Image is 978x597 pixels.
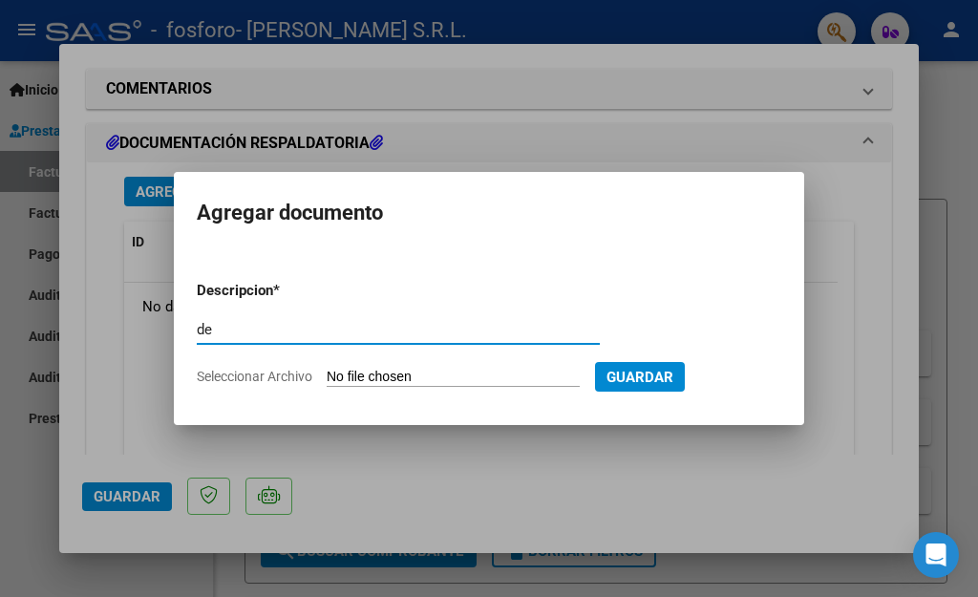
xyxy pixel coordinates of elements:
span: Seleccionar Archivo [197,369,312,384]
div: Open Intercom Messenger [913,532,959,578]
p: Descripcion [197,280,372,302]
h2: Agregar documento [197,195,781,231]
span: Guardar [606,369,673,386]
button: Guardar [595,362,685,392]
